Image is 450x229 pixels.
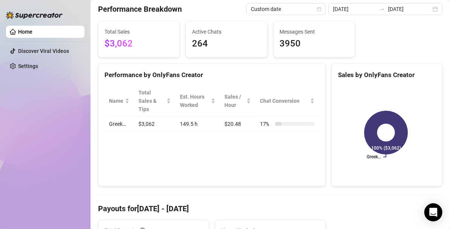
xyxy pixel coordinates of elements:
input: End date [388,5,431,13]
h4: Performance Breakdown [98,4,182,14]
span: Custom date [251,3,321,15]
span: 17 % [260,120,272,128]
span: Total Sales [104,28,173,36]
span: 264 [192,37,261,51]
span: 3950 [280,37,349,51]
input: Start date [333,5,376,13]
text: Greek… [367,155,381,160]
a: Home [18,29,32,35]
div: Est. Hours Worked [180,93,209,109]
th: Total Sales & Tips [134,85,175,117]
span: $3,062 [104,37,173,51]
td: 149.5 h [175,117,220,132]
div: Performance by OnlyFans Creator [104,70,319,80]
img: logo-BBDzfeDw.svg [6,11,63,19]
h4: Payouts for [DATE] - [DATE] [98,203,442,214]
th: Chat Conversion [255,85,319,117]
span: calendar [317,7,321,11]
td: $20.48 [220,117,255,132]
span: Active Chats [192,28,261,36]
td: $3,062 [134,117,175,132]
span: Total Sales & Tips [138,88,165,113]
th: Name [104,85,134,117]
span: Sales / Hour [224,93,245,109]
span: Chat Conversion [260,97,309,105]
span: Messages Sent [280,28,349,36]
span: to [379,6,385,12]
th: Sales / Hour [220,85,255,117]
div: Sales by OnlyFans Creator [338,70,436,80]
span: swap-right [379,6,385,12]
div: Open Intercom Messenger [424,203,442,221]
span: Name [109,97,123,105]
td: Greek… [104,117,134,132]
a: Settings [18,63,38,69]
a: Discover Viral Videos [18,48,69,54]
